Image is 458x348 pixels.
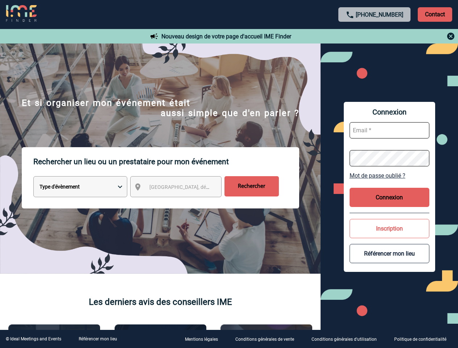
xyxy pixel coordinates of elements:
[179,336,230,343] a: Mentions légales
[346,11,354,19] img: call-24-px.png
[350,122,429,138] input: Email *
[230,336,306,343] a: Conditions générales de vente
[418,7,452,22] p: Contact
[311,337,377,342] p: Conditions générales d'utilisation
[350,172,429,179] a: Mot de passe oublié ?
[350,244,429,263] button: Référencer mon lieu
[79,336,117,341] a: Référencer mon lieu
[350,188,429,207] button: Connexion
[388,336,458,343] a: Politique de confidentialité
[149,184,250,190] span: [GEOGRAPHIC_DATA], département, région...
[185,337,218,342] p: Mentions légales
[235,337,294,342] p: Conditions générales de vente
[224,176,279,196] input: Rechercher
[394,337,446,342] p: Politique de confidentialité
[350,219,429,238] button: Inscription
[306,336,388,343] a: Conditions générales d'utilisation
[350,108,429,116] span: Connexion
[33,147,299,176] p: Rechercher un lieu ou un prestataire pour mon événement
[356,11,403,18] a: [PHONE_NUMBER]
[6,336,61,341] div: © Ideal Meetings and Events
